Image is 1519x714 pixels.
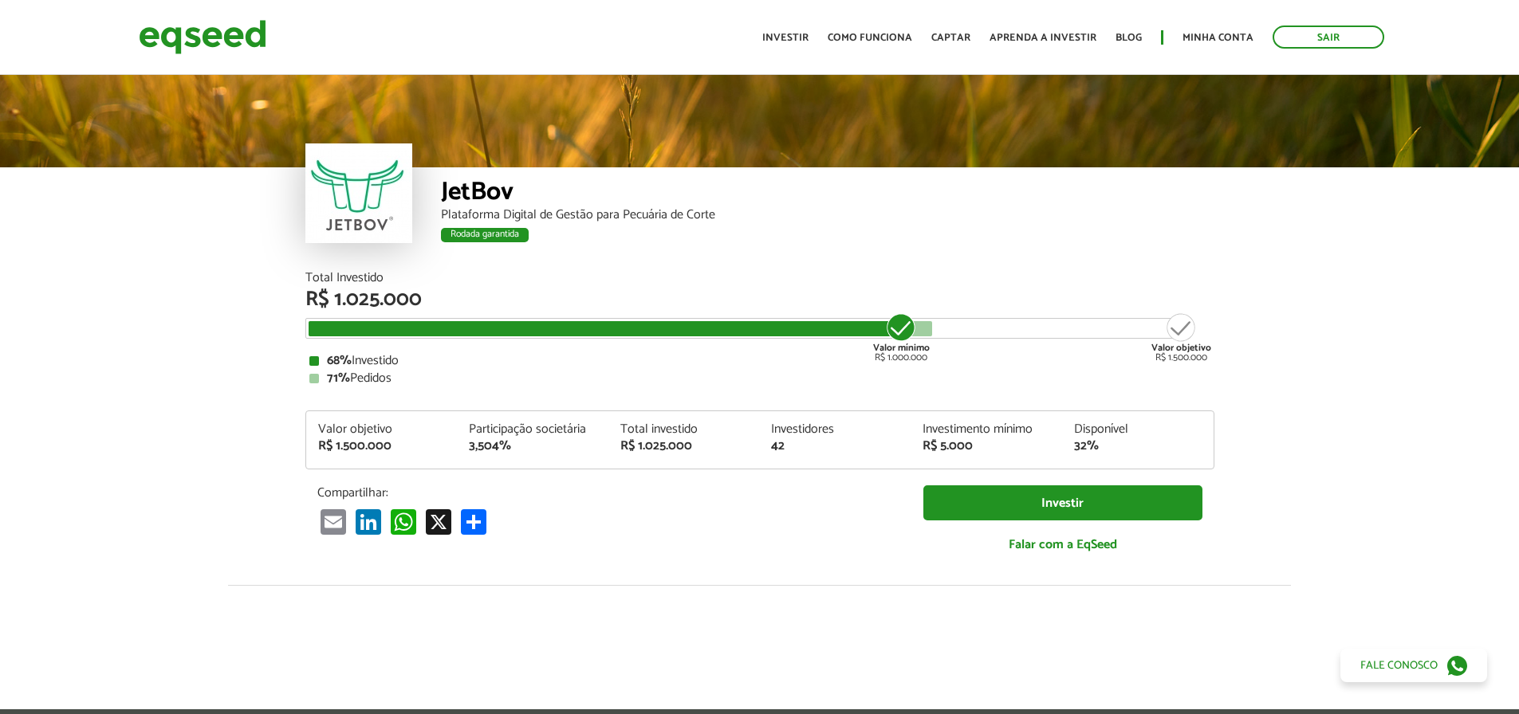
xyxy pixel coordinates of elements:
div: Valor objetivo [318,423,446,436]
a: Email [317,508,349,535]
div: 32% [1074,440,1202,453]
strong: Valor mínimo [873,340,930,355]
div: Disponível [1074,423,1202,436]
div: Investidores [771,423,899,436]
a: Falar com a EqSeed [923,528,1202,561]
a: Como funciona [828,33,912,43]
strong: Valor objetivo [1151,340,1211,355]
div: Investido [309,355,1210,367]
p: Compartilhar: [317,485,899,500]
div: Participação societária [469,423,596,436]
strong: 68% [327,350,352,371]
div: 3,504% [469,440,596,453]
div: 42 [771,440,899,453]
div: R$ 1.000.000 [872,312,931,363]
a: Aprenda a investir [990,33,1096,43]
div: R$ 1.025.000 [305,289,1214,310]
a: Blog [1116,33,1142,43]
div: R$ 1.025.000 [620,440,748,453]
div: Total investido [620,423,748,436]
div: Rodada garantida [441,228,529,242]
a: Sair [1273,25,1384,49]
strong: 71% [327,367,350,389]
a: Minha conta [1183,33,1253,43]
div: R$ 1.500.000 [318,440,446,453]
div: Plataforma Digital de Gestão para Pecuária de Corte [441,209,1214,222]
div: Investimento mínimo [923,423,1050,436]
a: Captar [931,33,970,43]
div: JetBov [441,179,1214,209]
div: Total Investido [305,272,1214,284]
a: Fale conosco [1340,649,1487,682]
a: X [423,508,455,535]
a: LinkedIn [352,508,384,535]
img: EqSeed [139,16,266,58]
a: Investir [762,33,809,43]
a: Compartilhar [458,508,490,535]
div: Pedidos [309,372,1210,385]
a: Investir [923,485,1202,521]
div: R$ 5.000 [923,440,1050,453]
a: WhatsApp [388,508,419,535]
div: R$ 1.500.000 [1151,312,1211,363]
